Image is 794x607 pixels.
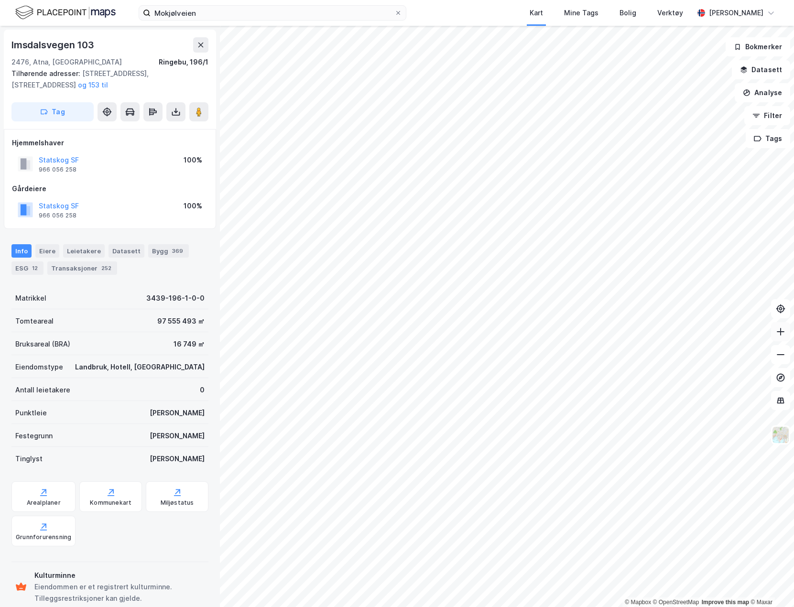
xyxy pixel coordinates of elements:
[151,6,394,20] input: Søk på adresse, matrikkel, gårdeiere, leietakere eller personer
[15,407,47,419] div: Punktleie
[15,4,116,21] img: logo.f888ab2527a4732fd821a326f86c7f29.svg
[11,37,96,53] div: Imsdalsvegen 103
[15,293,46,304] div: Matrikkel
[157,315,205,327] div: 97 555 493 ㎡
[530,7,543,19] div: Kart
[109,244,144,258] div: Datasett
[12,183,208,195] div: Gårdeiere
[150,453,205,465] div: [PERSON_NAME]
[620,7,636,19] div: Bolig
[148,244,189,258] div: Bygg
[744,106,790,125] button: Filter
[184,154,202,166] div: 100%
[15,384,70,396] div: Antall leietakere
[34,570,205,581] div: Kulturminne
[39,166,76,173] div: 966 056 258
[735,83,790,102] button: Analyse
[35,244,59,258] div: Eiere
[657,7,683,19] div: Verktøy
[12,137,208,149] div: Hjemmelshaver
[11,69,82,77] span: Tilhørende adresser:
[63,244,105,258] div: Leietakere
[39,212,76,219] div: 966 056 258
[564,7,598,19] div: Mine Tags
[27,499,61,507] div: Arealplaner
[772,426,790,444] img: Z
[146,293,205,304] div: 3439-196-1-0-0
[47,261,117,275] div: Transaksjoner
[150,407,205,419] div: [PERSON_NAME]
[15,315,54,327] div: Tomteareal
[184,200,202,212] div: 100%
[161,499,194,507] div: Miljøstatus
[11,244,32,258] div: Info
[75,361,205,373] div: Landbruk, Hotell, [GEOGRAPHIC_DATA]
[15,430,53,442] div: Festegrunn
[174,338,205,350] div: 16 749 ㎡
[150,430,205,442] div: [PERSON_NAME]
[11,68,201,91] div: [STREET_ADDRESS], [STREET_ADDRESS]
[90,499,131,507] div: Kommunekart
[726,37,790,56] button: Bokmerker
[702,599,749,606] a: Improve this map
[200,384,205,396] div: 0
[99,263,113,273] div: 252
[653,599,699,606] a: OpenStreetMap
[15,338,70,350] div: Bruksareal (BRA)
[30,263,40,273] div: 12
[159,56,208,68] div: Ringebu, 196/1
[709,7,763,19] div: [PERSON_NAME]
[16,533,71,541] div: Grunnforurensning
[746,561,794,607] iframe: Chat Widget
[746,129,790,148] button: Tags
[732,60,790,79] button: Datasett
[34,581,205,604] div: Eiendommen er et registrert kulturminne. Tilleggsrestriksjoner kan gjelde.
[11,261,44,275] div: ESG
[170,246,185,256] div: 369
[746,561,794,607] div: Kontrollprogram for chat
[15,453,43,465] div: Tinglyst
[625,599,651,606] a: Mapbox
[11,102,94,121] button: Tag
[15,361,63,373] div: Eiendomstype
[11,56,122,68] div: 2476, Atna, [GEOGRAPHIC_DATA]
